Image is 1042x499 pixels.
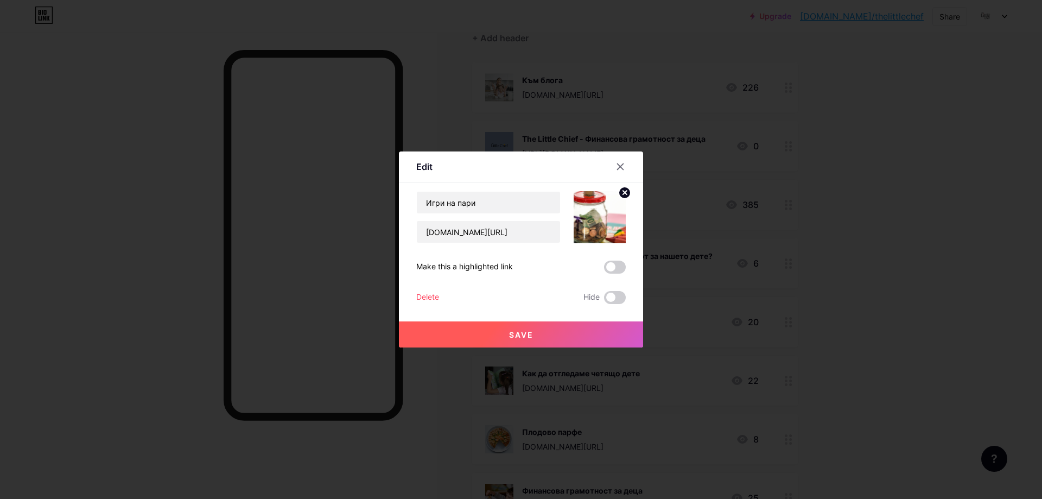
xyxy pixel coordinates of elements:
input: Title [417,192,560,213]
img: link_thumbnail [574,191,626,243]
button: Save [399,321,643,348]
div: Edit [416,160,433,173]
input: URL [417,221,560,243]
div: Make this a highlighted link [416,261,513,274]
span: Hide [583,291,600,304]
span: Save [509,330,533,339]
div: Delete [416,291,439,304]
